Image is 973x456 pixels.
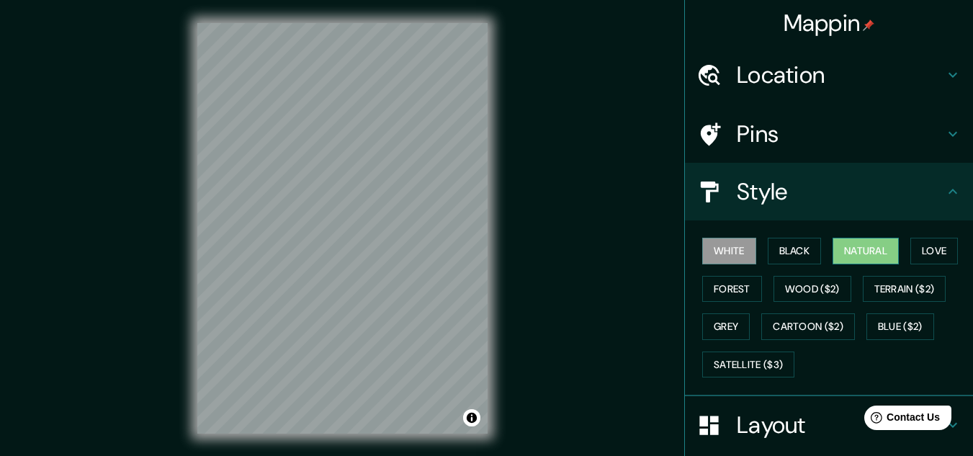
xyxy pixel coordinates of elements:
button: Wood ($2) [774,276,851,303]
button: Grey [702,313,750,340]
button: White [702,238,756,264]
h4: Mappin [784,9,875,37]
button: Terrain ($2) [863,276,946,303]
button: Forest [702,276,762,303]
div: Location [685,46,973,104]
h4: Location [737,61,944,89]
img: pin-icon.png [863,19,874,31]
canvas: Map [197,23,488,434]
button: Blue ($2) [866,313,934,340]
button: Satellite ($3) [702,352,794,378]
button: Toggle attribution [463,409,480,426]
div: Layout [685,396,973,454]
button: Love [910,238,958,264]
button: Black [768,238,822,264]
button: Natural [833,238,899,264]
div: Style [685,163,973,220]
h4: Style [737,177,944,206]
iframe: Help widget launcher [845,400,957,440]
h4: Pins [737,120,944,148]
div: Pins [685,105,973,163]
h4: Layout [737,411,944,439]
button: Cartoon ($2) [761,313,855,340]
